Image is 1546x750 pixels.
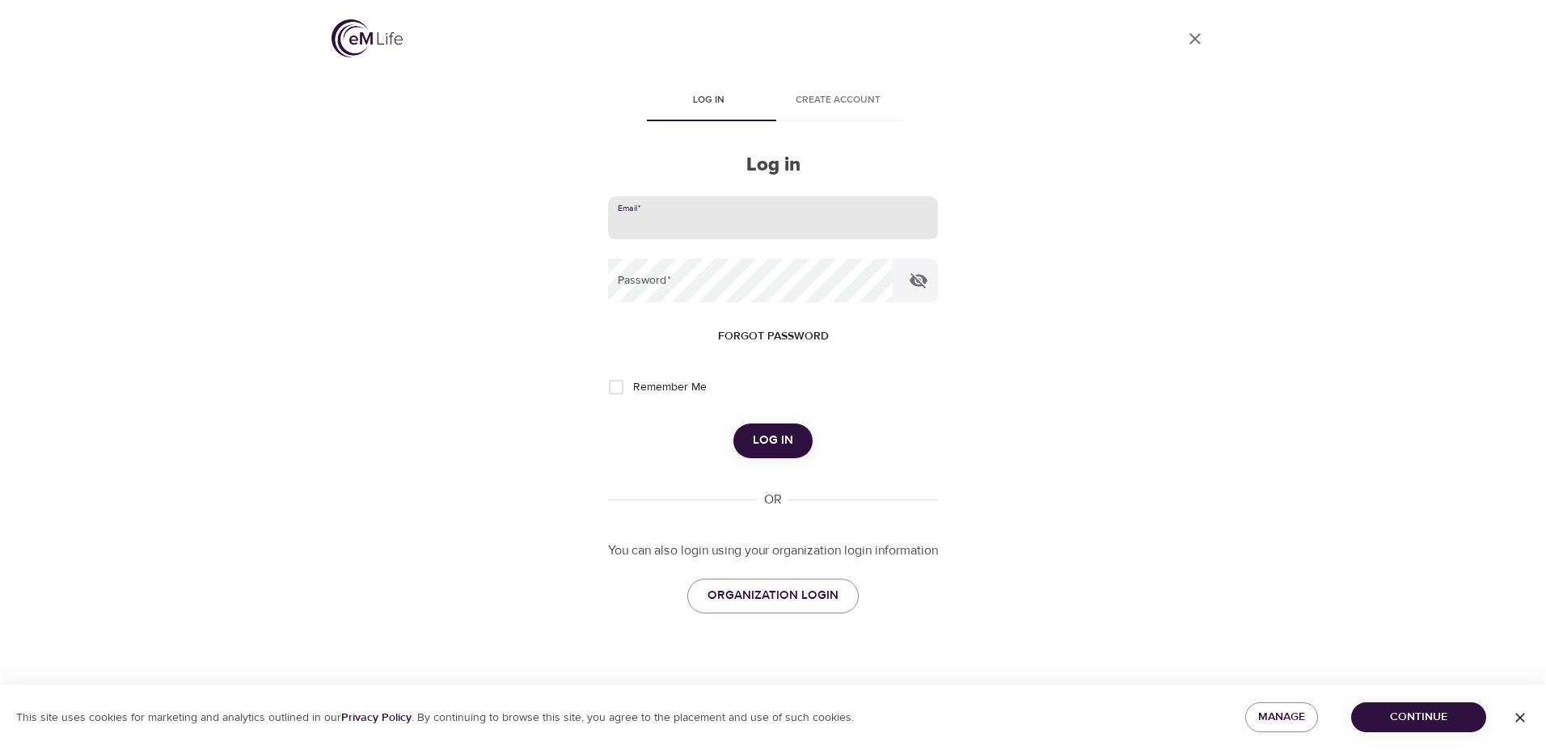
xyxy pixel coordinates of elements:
span: Remember Me [633,379,707,396]
button: Forgot password [712,322,835,352]
h2: Log in [608,154,938,177]
button: Manage [1245,702,1318,732]
a: ORGANIZATION LOGIN [687,579,859,613]
p: You can also login using your organization login information [608,541,938,560]
div: disabled tabs example [608,82,938,121]
a: close [1176,19,1214,58]
a: Privacy Policy [341,710,412,725]
button: Continue [1351,702,1486,732]
span: Forgot password [718,327,829,347]
span: Create account [783,92,893,109]
span: Continue [1364,707,1473,727]
button: Log in [733,423,813,457]
div: OR [758,491,788,509]
span: Log in [753,430,793,451]
span: Log in [653,92,763,109]
img: logo [332,19,403,57]
span: Manage [1258,707,1305,727]
span: ORGANIZATION LOGIN [708,585,838,606]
